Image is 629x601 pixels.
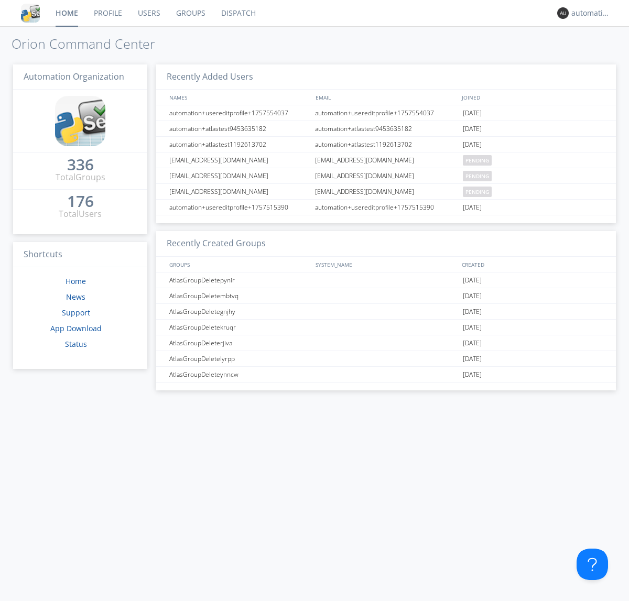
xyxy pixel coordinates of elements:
div: GROUPS [167,257,310,272]
div: [EMAIL_ADDRESS][DOMAIN_NAME] [167,184,312,199]
div: automation+atlastest9453635182 [167,121,312,136]
div: automation+usereditprofile+1757554037 [167,105,312,121]
div: [EMAIL_ADDRESS][DOMAIN_NAME] [312,152,460,168]
a: Support [62,308,90,318]
a: AtlasGroupDeletepynir[DATE] [156,272,616,288]
div: EMAIL [313,90,459,105]
a: [EMAIL_ADDRESS][DOMAIN_NAME][EMAIL_ADDRESS][DOMAIN_NAME]pending [156,168,616,184]
span: pending [463,171,492,181]
a: Status [65,339,87,349]
a: automation+atlastest9453635182automation+atlastest9453635182[DATE] [156,121,616,137]
img: 373638.png [557,7,569,19]
span: [DATE] [463,335,482,351]
h3: Recently Created Groups [156,231,616,257]
div: Total Groups [56,171,105,183]
a: AtlasGroupDeletelyrpp[DATE] [156,351,616,367]
img: cddb5a64eb264b2086981ab96f4c1ba7 [21,4,40,23]
div: automation+usereditprofile+1757554037 [312,105,460,121]
div: [EMAIL_ADDRESS][DOMAIN_NAME] [312,184,460,199]
img: cddb5a64eb264b2086981ab96f4c1ba7 [55,96,105,146]
div: automation+usereditprofile+1757515390 [312,200,460,215]
span: pending [463,187,492,197]
div: SYSTEM_NAME [313,257,459,272]
a: automation+atlastest1192613702automation+atlastest1192613702[DATE] [156,137,616,152]
div: [EMAIL_ADDRESS][DOMAIN_NAME] [312,168,460,183]
div: [EMAIL_ADDRESS][DOMAIN_NAME] [167,152,312,168]
a: AtlasGroupDeleterjiva[DATE] [156,335,616,351]
div: AtlasGroupDeletegnjhy [167,304,312,319]
div: [EMAIL_ADDRESS][DOMAIN_NAME] [167,168,312,183]
div: 336 [67,159,94,170]
span: Automation Organization [24,71,124,82]
div: automation+atlastest1192613702 [167,137,312,152]
a: 176 [67,196,94,208]
div: AtlasGroupDeletelyrpp [167,351,312,366]
a: [EMAIL_ADDRESS][DOMAIN_NAME][EMAIL_ADDRESS][DOMAIN_NAME]pending [156,184,616,200]
a: AtlasGroupDeletembtvq[DATE] [156,288,616,304]
span: [DATE] [463,320,482,335]
div: automation+atlas0003 [571,8,611,18]
h3: Shortcuts [13,242,147,268]
a: 336 [67,159,94,171]
a: Home [66,276,86,286]
a: AtlasGroupDeletekruqr[DATE] [156,320,616,335]
a: [EMAIL_ADDRESS][DOMAIN_NAME][EMAIL_ADDRESS][DOMAIN_NAME]pending [156,152,616,168]
span: [DATE] [463,137,482,152]
div: NAMES [167,90,310,105]
div: AtlasGroupDeletembtvq [167,288,312,303]
div: AtlasGroupDeleteynncw [167,367,312,382]
span: [DATE] [463,121,482,137]
a: News [66,292,85,302]
span: [DATE] [463,105,482,121]
span: [DATE] [463,304,482,320]
span: [DATE] [463,288,482,304]
div: automation+usereditprofile+1757515390 [167,200,312,215]
div: AtlasGroupDeletepynir [167,272,312,288]
div: JOINED [459,90,606,105]
span: [DATE] [463,200,482,215]
div: Total Users [59,208,102,220]
span: pending [463,155,492,166]
a: AtlasGroupDeleteynncw[DATE] [156,367,616,383]
div: AtlasGroupDeletekruqr [167,320,312,335]
span: [DATE] [463,351,482,367]
a: App Download [50,323,102,333]
div: CREATED [459,257,606,272]
span: [DATE] [463,272,482,288]
a: automation+usereditprofile+1757554037automation+usereditprofile+1757554037[DATE] [156,105,616,121]
a: AtlasGroupDeletegnjhy[DATE] [156,304,616,320]
div: 176 [67,196,94,206]
div: AtlasGroupDeleterjiva [167,335,312,351]
div: automation+atlastest1192613702 [312,137,460,152]
span: [DATE] [463,367,482,383]
div: automation+atlastest9453635182 [312,121,460,136]
iframe: Toggle Customer Support [577,549,608,580]
h3: Recently Added Users [156,64,616,90]
a: automation+usereditprofile+1757515390automation+usereditprofile+1757515390[DATE] [156,200,616,215]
